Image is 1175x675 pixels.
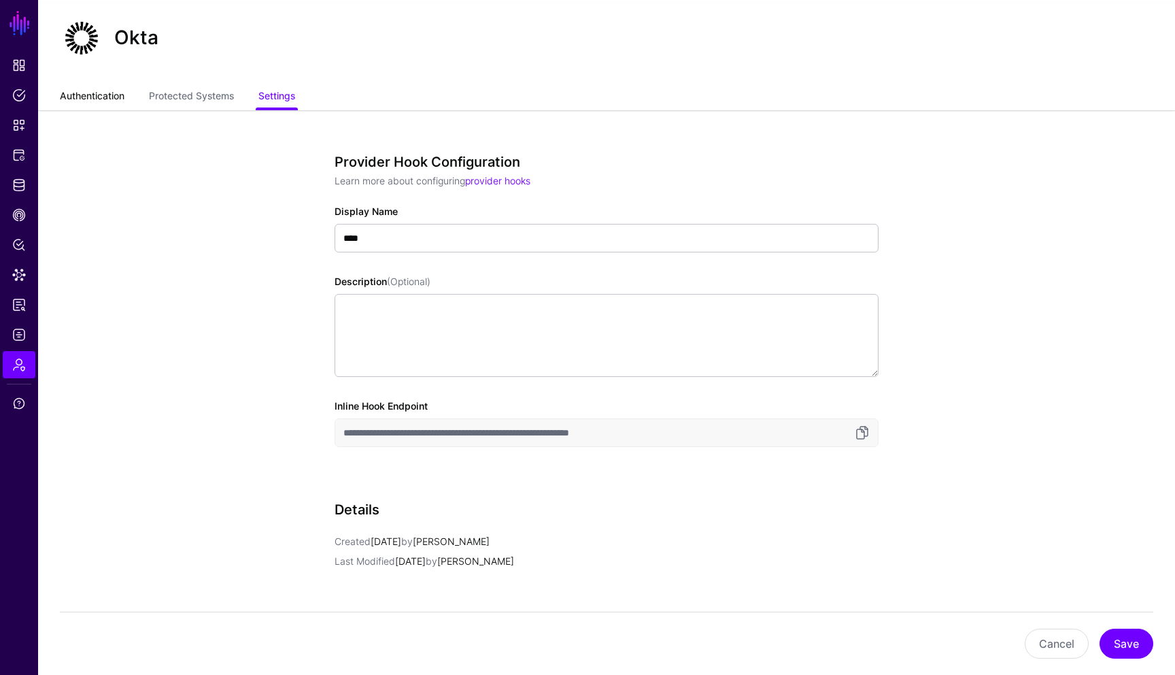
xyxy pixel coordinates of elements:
a: Authentication [60,84,124,110]
span: Support [12,397,26,410]
span: Reports [12,298,26,312]
span: Dashboard [12,59,26,72]
button: Save [1100,629,1153,659]
a: Reports [3,291,35,318]
span: Created [335,536,371,547]
a: provider hooks [465,175,530,186]
span: by [426,555,437,567]
a: Protected Systems [3,142,35,169]
a: Data Lens [3,261,35,289]
span: Logs [12,328,26,342]
h3: Provider Hook Configuration [335,154,879,170]
a: SGNL [8,8,31,38]
span: Last Modified [335,555,395,567]
h3: Details [335,501,879,518]
span: (Optional) [387,276,430,287]
span: CAEP Hub [12,208,26,222]
a: Identity Data Fabric [3,171,35,199]
a: Dashboard [3,52,35,79]
a: Admin [3,351,35,378]
a: Snippets [3,112,35,139]
span: [DATE] [371,536,401,547]
span: Protected Systems [12,148,26,162]
p: Learn more about configuring [335,174,879,188]
span: Policies [12,88,26,102]
button: Cancel [1025,629,1089,659]
a: Settings [258,84,295,110]
span: Policy Lens [12,238,26,252]
label: Display Name [335,204,398,218]
a: Protected Systems [149,84,234,110]
a: CAEP Hub [3,201,35,229]
app-identifier: [PERSON_NAME] [401,536,490,547]
span: Admin [12,358,26,372]
span: Snippets [12,118,26,132]
label: Description [335,274,430,289]
span: Identity Data Fabric [12,178,26,192]
a: Policy Lens [3,231,35,259]
label: Inline Hook Endpoint [335,399,428,413]
a: Policies [3,82,35,109]
a: Logs [3,321,35,348]
span: Data Lens [12,268,26,282]
img: svg+xml;base64,PHN2ZyB3aWR0aD0iNjQiIGhlaWdodD0iNjQiIHZpZXdCb3g9IjAgMCA2NCA2NCIgZmlsbD0ibm9uZSIgeG... [60,16,103,60]
span: by [401,536,413,547]
h2: Okta [114,27,158,50]
app-identifier: [PERSON_NAME] [426,555,514,567]
span: [DATE] [395,555,426,567]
